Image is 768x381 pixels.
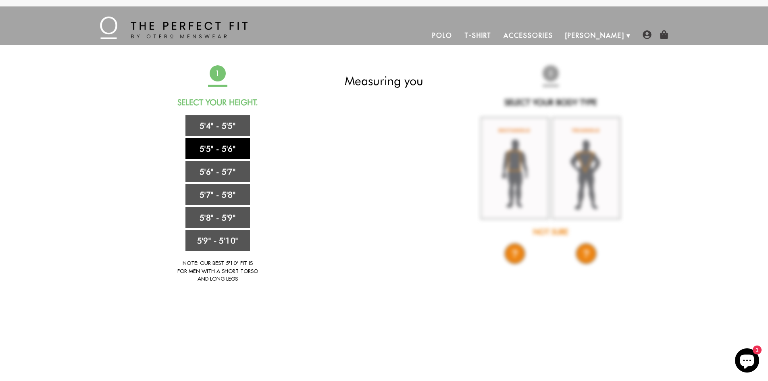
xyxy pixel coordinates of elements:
inbox-online-store-chat: Shopify online store chat [733,348,762,375]
a: Polo [426,26,458,45]
a: 5'4" - 5'5" [185,115,250,136]
a: Accessories [497,26,559,45]
img: shopping-bag-icon.png [660,30,668,39]
a: T-Shirt [458,26,497,45]
span: 1 [209,65,226,82]
a: 5'7" - 5'8" [185,184,250,205]
a: 5'9" - 5'10" [185,230,250,251]
h2: Select Your Height. [146,98,289,107]
div: Note: Our best 5'10" fit is for men with a short torso and long legs [177,259,258,283]
img: user-account-icon.png [643,30,651,39]
a: 5'5" - 5'6" [185,138,250,159]
img: The Perfect Fit - by Otero Menswear - Logo [100,17,248,39]
a: [PERSON_NAME] [559,26,631,45]
a: 5'6" - 5'7" [185,161,250,182]
h2: Measuring you [313,73,456,88]
a: 5'8" - 5'9" [185,207,250,228]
